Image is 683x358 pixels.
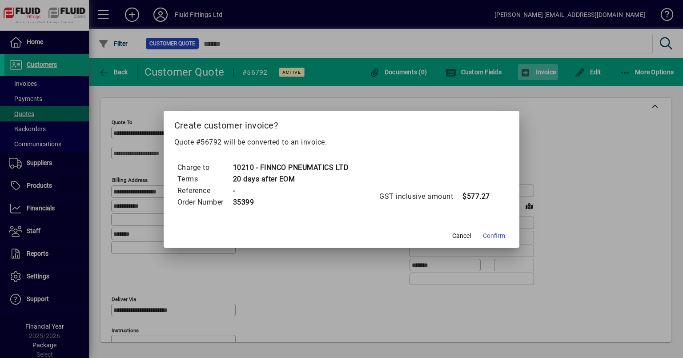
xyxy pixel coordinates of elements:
button: Cancel [447,228,476,244]
td: Order Number [177,197,233,208]
button: Confirm [479,228,509,244]
h2: Create customer invoice? [164,111,520,137]
td: - [233,185,349,197]
td: $577.27 [462,191,498,202]
span: Confirm [483,231,505,241]
td: Charge to [177,162,233,173]
td: Terms [177,173,233,185]
td: 20 days after EOM [233,173,349,185]
td: GST inclusive amount [379,191,462,202]
p: Quote #56792 will be converted to an invoice. [174,137,509,148]
td: 10210 - FINNCO PNEUMATICS LTD [233,162,349,173]
td: 35399 [233,197,349,208]
td: Reference [177,185,233,197]
span: Cancel [452,231,471,241]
